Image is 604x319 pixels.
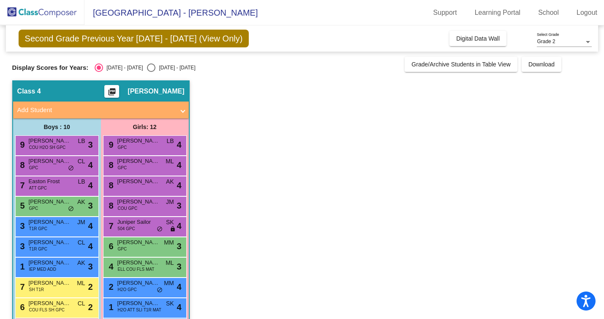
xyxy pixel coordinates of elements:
[118,144,127,151] span: GPC
[107,262,114,271] span: 4
[77,258,85,267] span: AK
[177,138,181,151] span: 4
[18,201,25,210] span: 5
[427,6,464,19] a: Support
[522,57,561,72] button: Download
[177,220,181,232] span: 4
[77,279,85,288] span: ML
[29,165,38,171] span: GPC
[166,258,174,267] span: ML
[177,280,181,293] span: 4
[78,157,85,166] span: CL
[29,218,71,226] span: [PERSON_NAME]
[107,282,114,291] span: 2
[107,242,114,251] span: 6
[88,220,93,232] span: 4
[118,286,137,293] span: H2O GPC
[456,35,500,42] span: Digital Data Wall
[18,160,25,170] span: 8
[118,307,161,313] span: H2O ATT SLI T1R MAT
[18,221,25,231] span: 3
[528,61,555,68] span: Download
[177,260,181,273] span: 3
[155,64,195,71] div: [DATE] - [DATE]
[29,205,38,212] span: GPC
[117,157,160,165] span: [PERSON_NAME]
[18,302,25,312] span: 6
[164,279,174,288] span: MM
[77,198,85,206] span: AK
[166,177,174,186] span: AK
[166,157,174,166] span: ML
[13,102,189,118] mat-expansion-panel-header: Add Student
[107,88,117,99] mat-icon: picture_as_pdf
[77,218,85,227] span: JM
[107,302,114,312] span: 1
[29,258,71,267] span: [PERSON_NAME]
[29,137,71,145] span: [PERSON_NAME]
[166,299,174,308] span: SK
[18,282,25,291] span: 7
[29,279,71,287] span: [PERSON_NAME]
[18,140,25,149] span: 9
[157,287,163,294] span: do_not_disturb_alt
[104,85,119,98] button: Print Students Details
[405,57,517,72] button: Grade/Archive Students in Table View
[29,246,47,252] span: T1R GPC
[411,61,511,68] span: Grade/Archive Students in Table View
[29,307,65,313] span: COU FLS SH GPC
[117,137,160,145] span: [PERSON_NAME]
[117,218,160,226] span: Juniper Sailor
[17,105,174,115] mat-panel-title: Add Student
[88,280,93,293] span: 2
[88,159,93,171] span: 4
[177,179,181,192] span: 4
[78,137,85,146] span: LB
[88,240,93,253] span: 4
[78,238,85,247] span: CL
[128,87,184,96] span: [PERSON_NAME]
[88,138,93,151] span: 3
[118,246,127,252] span: GPC
[164,238,174,247] span: MM
[78,299,85,308] span: CL
[29,225,47,232] span: T1R GPC
[68,165,74,172] span: do_not_disturb_alt
[68,206,74,212] span: do_not_disturb_alt
[570,6,604,19] a: Logout
[29,157,71,165] span: [PERSON_NAME]
[166,137,174,146] span: LB
[18,242,25,251] span: 3
[531,6,566,19] a: School
[117,299,160,308] span: [PERSON_NAME]
[29,177,71,186] span: Easton Frost
[88,301,93,313] span: 2
[78,177,85,186] span: LB
[13,118,101,135] div: Boys : 10
[117,198,160,206] span: [PERSON_NAME]
[107,181,114,190] span: 8
[29,238,71,247] span: [PERSON_NAME]
[170,226,176,233] span: lock
[468,6,528,19] a: Learning Portal
[18,262,25,271] span: 1
[166,198,174,206] span: JM
[29,266,56,272] span: IEP MED ADD
[177,240,181,253] span: 3
[118,266,155,272] span: ELL COU FLS MAT
[157,226,163,233] span: do_not_disturb_alt
[118,165,127,171] span: GPC
[101,118,189,135] div: Girls: 12
[95,63,195,72] mat-radio-group: Select an option
[537,38,555,44] span: Grade 2
[12,64,89,71] span: Display Scores for Years:
[84,6,258,19] span: [GEOGRAPHIC_DATA] - [PERSON_NAME]
[29,286,44,293] span: SH T1R
[166,218,174,227] span: SK
[118,205,138,212] span: COU GPC
[103,64,143,71] div: [DATE] - [DATE]
[118,225,135,232] span: 504 GPC
[117,238,160,247] span: [PERSON_NAME]
[19,30,249,47] span: Second Grade Previous Year [DATE] - [DATE] (View Only)
[449,31,506,46] button: Digital Data Wall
